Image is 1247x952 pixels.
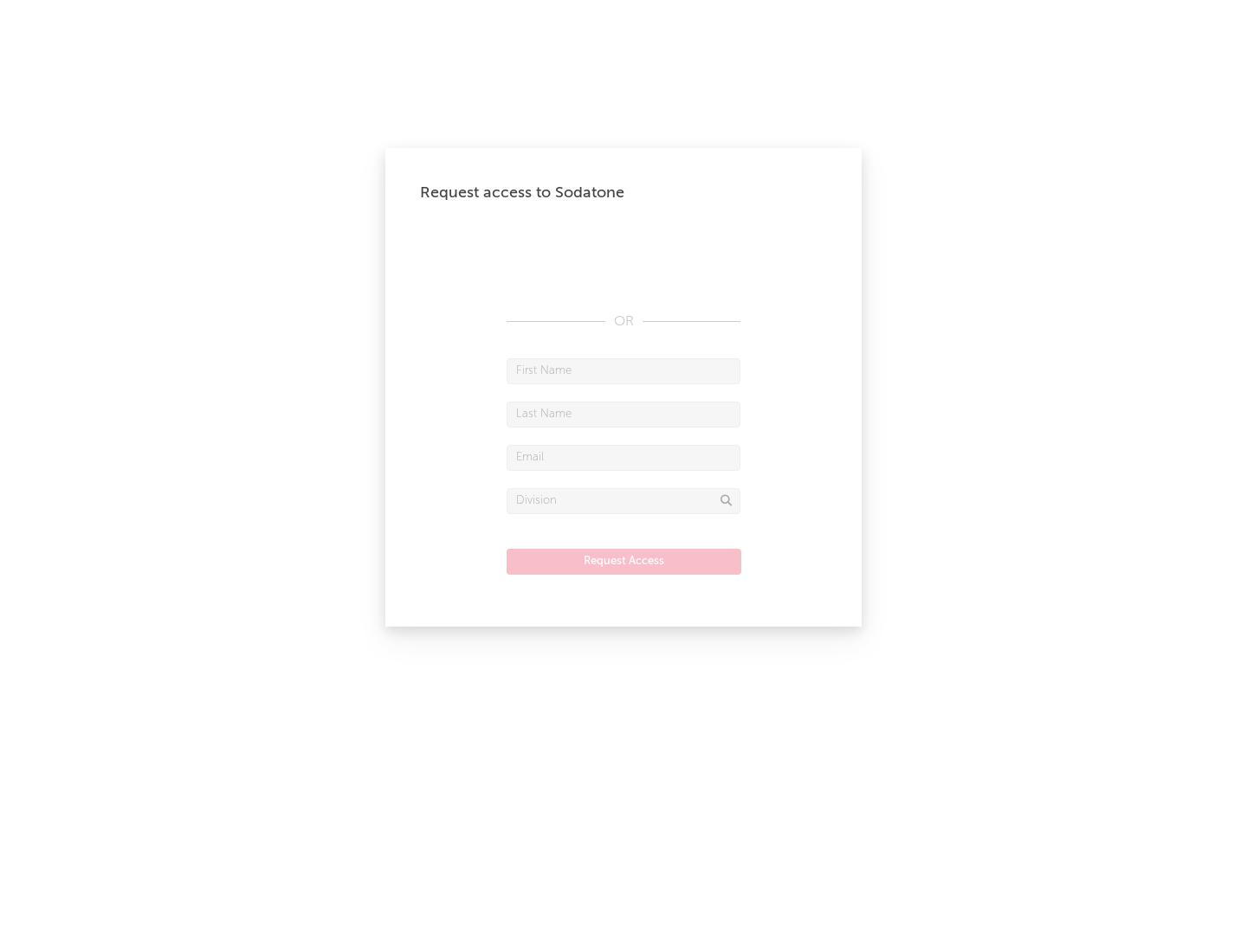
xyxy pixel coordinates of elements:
input: First Name [507,358,740,384]
div: OR [507,312,740,332]
input: Last Name [507,402,740,428]
div: Request access to Sodatone [420,183,827,203]
input: Email [507,445,740,471]
button: Request Access [507,549,741,575]
input: Division [507,488,740,514]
